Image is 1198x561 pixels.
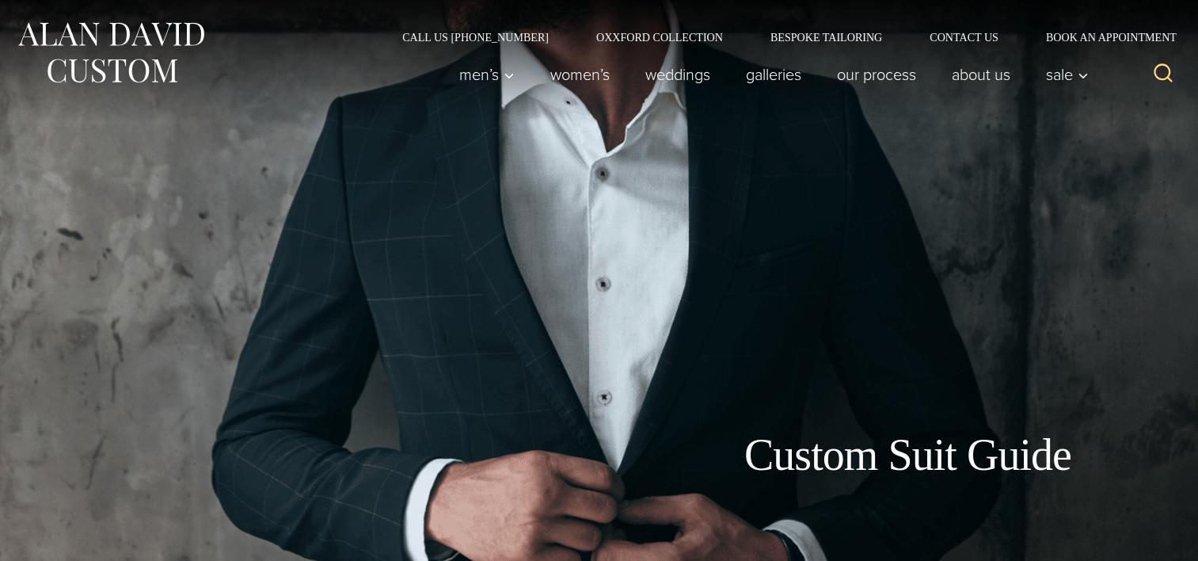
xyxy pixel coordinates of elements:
a: Oxxford Collection [572,32,747,43]
a: Book an Appointment [1022,32,1182,43]
a: Contact Us [906,32,1022,43]
a: Bespoke Tailoring [747,32,906,43]
img: Alan David Custom [16,17,206,88]
nav: Secondary Navigation [378,32,1182,43]
button: View Search Form [1144,55,1182,93]
a: weddings [628,59,728,90]
span: Sale [1046,67,1089,82]
a: Call Us [PHONE_NUMBER] [378,32,572,43]
a: Our Process [820,59,934,90]
a: About Us [934,59,1029,90]
h1: Custom Suit Guide [719,429,1071,482]
a: Women’s [533,59,628,90]
nav: Primary Navigation [442,59,1097,90]
span: Men’s [459,67,515,82]
a: Galleries [728,59,820,90]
